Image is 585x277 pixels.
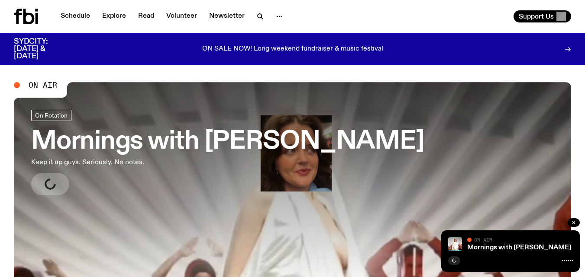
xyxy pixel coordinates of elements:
a: Volunteer [161,10,202,22]
h3: Mornings with [PERSON_NAME] [31,130,424,154]
a: Mornings with [PERSON_NAME]Keep it up guys. Seriously. No notes. [31,110,424,195]
p: Keep it up guys. Seriously. No notes. [31,157,253,168]
h3: SYDCITY: [DATE] & [DATE] [14,38,69,60]
p: ON SALE NOW! Long weekend fundraiser & music festival [202,45,383,53]
span: On Rotation [35,112,68,118]
a: On Rotation [31,110,71,121]
a: Mornings with [PERSON_NAME] [467,244,571,251]
a: Read [133,10,159,22]
span: On Air [474,237,492,242]
span: Support Us [519,13,554,20]
button: Support Us [514,10,571,22]
a: Explore [97,10,131,22]
a: Schedule [55,10,95,22]
span: On Air [29,81,57,89]
a: Newsletter [204,10,250,22]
